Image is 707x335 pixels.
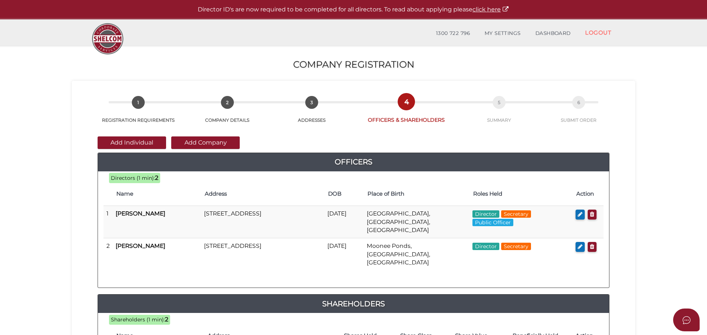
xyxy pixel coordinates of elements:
a: 1REGISTRATION REQUIREMENTS [90,104,186,123]
button: Open asap [673,309,700,331]
b: 2 [155,174,158,181]
a: 4OFFICERS & SHAREHOLDERS [355,103,458,124]
b: 2 [165,316,168,323]
b: [PERSON_NAME] [116,242,165,249]
h4: Roles Held [473,191,569,197]
h4: DOB [328,191,360,197]
span: 2 [221,96,234,109]
span: 3 [305,96,318,109]
a: 6SUBMIT ORDER [541,104,617,123]
span: Director [472,210,499,218]
span: 5 [493,96,506,109]
td: [DATE] [324,206,364,238]
button: Add Individual [98,136,166,149]
span: Secretary [501,210,531,218]
a: 1300 722 796 [429,26,477,41]
h4: Place of Birth [367,191,466,197]
a: MY SETTINGS [477,26,528,41]
a: 3ADDRESSES [269,104,355,123]
a: Officers [98,156,609,168]
span: Directors (1 min): [111,175,155,181]
td: 1 [103,206,113,238]
td: [GEOGRAPHIC_DATA], [GEOGRAPHIC_DATA], [GEOGRAPHIC_DATA] [364,206,469,238]
img: Logo [88,19,127,58]
span: Director [472,243,499,250]
h4: Name [116,191,197,197]
span: Shareholders (1 min): [111,316,165,323]
td: Moonee Ponds, [GEOGRAPHIC_DATA], [GEOGRAPHIC_DATA] [364,238,469,270]
a: LOGOUT [578,25,619,40]
h4: Action [576,191,600,197]
span: Public Officer [472,219,513,226]
p: Director ID's are now required to be completed for all directors. To read about applying please [18,6,689,14]
h4: Address [205,191,321,197]
a: 2COMPANY DETAILS [186,104,268,123]
span: 4 [400,95,413,108]
a: click here [472,6,509,13]
td: [DATE] [324,238,364,270]
td: [STREET_ADDRESS] [201,238,324,270]
a: DASHBOARD [528,26,578,41]
td: 2 [103,238,113,270]
td: [STREET_ADDRESS] [201,206,324,238]
b: [PERSON_NAME] [116,210,165,217]
span: 6 [572,96,585,109]
span: 1 [132,96,145,109]
a: 5SUMMARY [458,104,540,123]
a: Shareholders [98,298,609,310]
span: Secretary [501,243,531,250]
button: Add Company [171,136,240,149]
